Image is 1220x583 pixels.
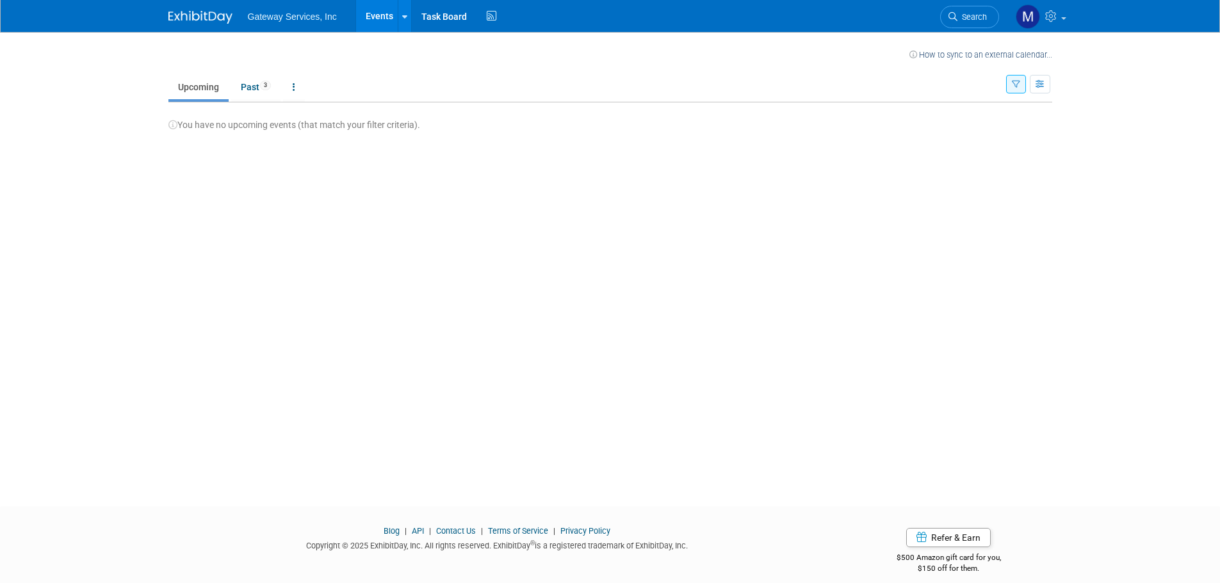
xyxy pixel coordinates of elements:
[957,12,987,22] span: Search
[940,6,999,28] a: Search
[402,526,410,536] span: |
[550,526,558,536] span: |
[260,81,271,90] span: 3
[436,526,476,536] a: Contact Us
[530,539,535,547] sup: ®
[168,75,229,99] a: Upcoming
[426,526,434,536] span: |
[560,526,610,536] a: Privacy Policy
[909,50,1052,60] a: How to sync to an external calendar...
[845,563,1052,574] div: $150 off for them.
[248,12,337,22] span: Gateway Services, Inc
[412,526,424,536] a: API
[478,526,486,536] span: |
[845,544,1052,573] div: $500 Amazon gift card for you,
[488,526,548,536] a: Terms of Service
[231,75,281,99] a: Past3
[168,120,420,130] span: You have no upcoming events (that match your filter criteria).
[906,528,991,547] a: Refer & Earn
[384,526,400,536] a: Blog
[1016,4,1040,29] img: Matthew Waggoner
[168,11,232,24] img: ExhibitDay
[168,537,827,552] div: Copyright © 2025 ExhibitDay, Inc. All rights reserved. ExhibitDay is a registered trademark of Ex...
